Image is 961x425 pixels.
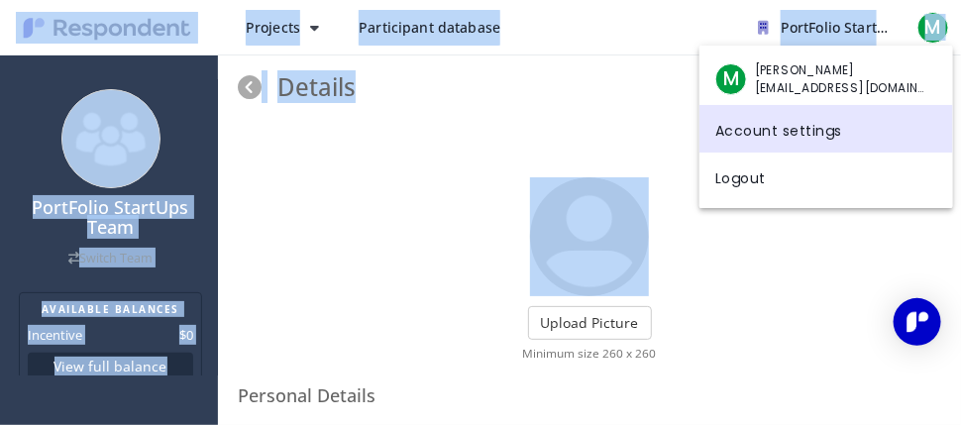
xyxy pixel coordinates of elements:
[699,153,953,200] a: Logout
[755,79,928,97] span: [EMAIL_ADDRESS][DOMAIN_NAME]
[894,298,941,346] div: Open Intercom Messenger
[699,105,953,153] a: Account settings
[755,61,928,79] span: [PERSON_NAME]
[715,63,747,95] span: M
